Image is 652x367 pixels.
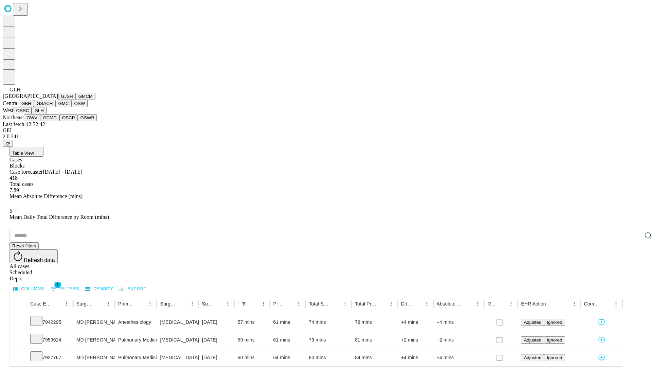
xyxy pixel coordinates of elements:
button: Sort [178,299,187,309]
button: GCMC [40,114,59,121]
div: Total Scheduled Duration [309,301,330,307]
button: Expand [13,317,23,329]
button: Select columns [11,284,46,294]
button: Sort [94,299,104,309]
div: +4 mins [401,349,430,366]
button: Show filters [49,283,81,294]
div: Primary Service [118,301,135,307]
button: Menu [259,299,268,309]
div: 61 mins [273,331,302,349]
span: @ [5,141,10,146]
span: Adjusted [524,337,541,343]
span: Adjusted [524,320,541,325]
button: Menu [187,299,197,309]
div: 7942295 [30,314,70,331]
button: GWV [24,114,40,121]
button: Show filters [239,299,249,309]
div: Surgery Date [202,301,213,307]
span: Total cases [10,181,33,187]
button: Export [118,284,148,294]
div: 7927767 [30,349,70,366]
div: Pulmonary Medicine [118,331,153,349]
button: OSSC [14,107,32,114]
button: Adjusted [521,319,544,326]
div: +4 mins [437,314,481,331]
div: Resolved in EHR [488,301,496,307]
button: Menu [473,299,483,309]
button: GSWB [78,114,97,121]
div: [MEDICAL_DATA], RIGID/FLEXIBLE, INCLUDE [MEDICAL_DATA] GUIDANCE, WHEN PERFORMED; W/ EBUS GUIDED T... [160,349,195,366]
div: 79 mins [309,331,348,349]
button: Menu [506,299,516,309]
div: +4 mins [401,314,430,331]
button: OSW [72,100,88,107]
button: Adjusted [521,336,544,344]
div: 1 active filter [239,299,249,309]
span: Ignored [547,320,562,325]
div: 64 mins [273,349,302,366]
button: Ignored [544,336,565,344]
div: +2 mins [401,331,430,349]
div: Comments [584,301,601,307]
button: Sort [136,299,145,309]
div: [DATE] [202,331,231,349]
div: Surgery Name [160,301,177,307]
button: Menu [294,299,304,309]
span: 7.89 [10,187,19,193]
button: @ [3,140,13,147]
span: Central [3,100,19,106]
div: +2 mins [437,331,481,349]
div: Total Predicted Duration [355,301,376,307]
div: 57 mins [238,314,267,331]
button: Sort [602,299,611,309]
button: GLH [32,107,46,114]
span: West [3,107,14,113]
div: 61 mins [273,314,302,331]
div: MD [PERSON_NAME] Md [76,331,111,349]
div: Pulmonary Medicine [118,349,153,366]
button: GJSH [58,93,76,100]
span: Table View [12,151,34,156]
button: Sort [285,299,294,309]
button: Expand [13,352,23,364]
button: Sort [497,299,506,309]
span: 1 [54,281,61,288]
span: GLH [10,87,21,92]
button: Table View [10,147,43,157]
div: [MEDICAL_DATA], RIGID/FLEXIBLE, INCLUDE [MEDICAL_DATA] GUIDANCE, WHEN PERFORMED; W/ EBUS GUIDED T... [160,314,195,331]
button: Sort [214,299,223,309]
button: Sort [377,299,386,309]
div: 80 mins [309,349,348,366]
div: 7959624 [30,331,70,349]
div: Difference [401,301,412,307]
div: Predicted In Room Duration [273,301,284,307]
div: GEI [3,127,649,134]
button: Refresh data [10,249,58,263]
button: Ignored [544,354,565,361]
div: Absolute Difference [437,301,463,307]
button: Sort [413,299,422,309]
button: Menu [422,299,432,309]
div: Surgeon Name [76,301,93,307]
span: 5 [10,208,12,214]
div: [DATE] [202,314,231,331]
div: 78 mins [355,314,394,331]
span: Reset filters [12,243,36,248]
span: Mean Absolute Difference (mins) [10,193,83,199]
button: Menu [569,299,579,309]
button: Sort [52,299,62,309]
button: Menu [611,299,621,309]
span: 418 [10,175,18,181]
span: Last fetch: 12:32:42 [3,121,45,127]
span: [GEOGRAPHIC_DATA] [3,93,58,99]
button: Ignored [544,319,565,326]
button: Expand [13,334,23,346]
div: Anesthesiology [118,314,153,331]
button: Menu [62,299,71,309]
button: GMC [55,100,71,107]
div: MD [PERSON_NAME] Md [76,349,111,366]
button: Density [84,284,115,294]
div: [DATE] [202,349,231,366]
span: Refresh data [24,257,55,263]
